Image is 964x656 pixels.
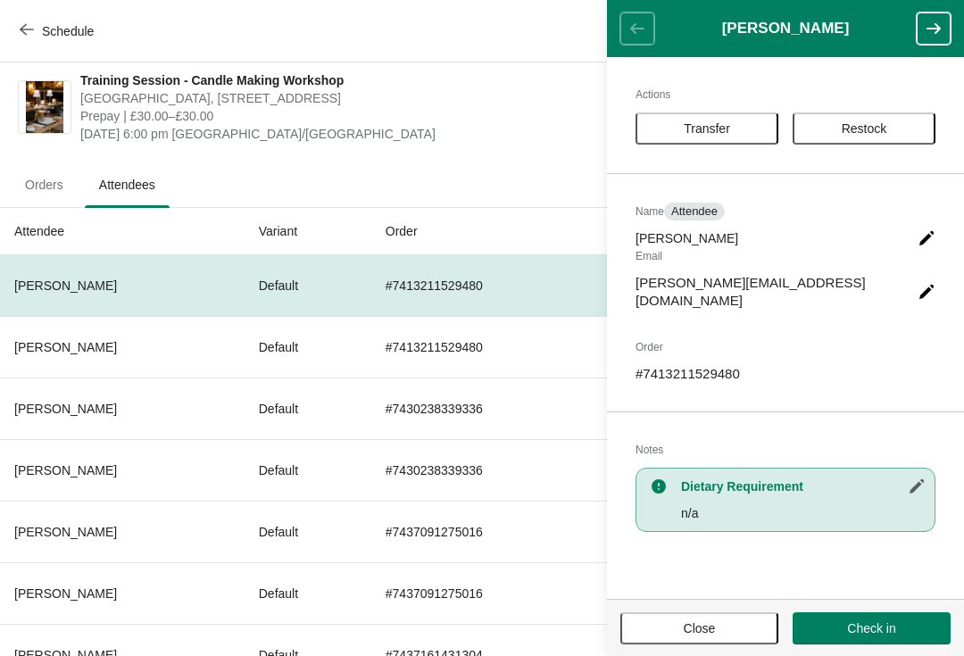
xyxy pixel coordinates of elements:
[14,463,117,477] span: [PERSON_NAME]
[245,439,371,501] td: Default
[654,20,917,37] h1: [PERSON_NAME]
[245,208,371,255] th: Variant
[245,316,371,378] td: Default
[684,621,716,635] span: Close
[371,255,605,316] td: # 7413211529480
[80,89,627,107] span: [GEOGRAPHIC_DATA], [STREET_ADDRESS]
[85,169,170,201] span: Attendees
[11,169,78,201] span: Orders
[245,562,371,624] td: Default
[636,247,935,265] h2: Email
[245,378,371,439] td: Default
[371,439,605,501] td: # 7430238339336
[636,112,778,145] button: Transfer
[14,586,117,601] span: [PERSON_NAME]
[847,621,895,635] span: Check in
[245,501,371,562] td: Default
[793,112,935,145] button: Restock
[842,121,887,136] span: Restock
[14,402,117,416] span: [PERSON_NAME]
[620,612,778,644] button: Close
[793,612,951,644] button: Check in
[681,477,926,495] h3: Dietary Requirement
[671,204,718,219] span: Attendee
[371,208,605,255] th: Order
[80,125,627,143] span: [DATE] 6:00 pm [GEOGRAPHIC_DATA]/[GEOGRAPHIC_DATA]
[26,81,63,133] img: Training Session - Candle Making Workshop
[636,441,935,459] h2: Notes
[42,24,94,38] span: Schedule
[636,274,909,310] span: [PERSON_NAME][EMAIL_ADDRESS][DOMAIN_NAME]
[371,562,605,624] td: # 7437091275016
[9,15,108,47] button: Schedule
[605,208,877,255] th: Check in/out
[371,378,605,439] td: # 7430238339336
[80,107,627,125] span: Prepay | £30.00–£30.00
[14,525,117,539] span: [PERSON_NAME]
[636,338,935,356] h2: Order
[14,278,117,293] span: [PERSON_NAME]
[636,365,935,383] p: # 7413211529480
[636,203,935,220] h2: Name
[245,255,371,316] td: Default
[636,86,935,104] h2: Actions
[636,229,909,247] span: [PERSON_NAME]
[371,501,605,562] td: # 7437091275016
[681,504,926,522] p: n/a
[684,121,730,136] span: Transfer
[371,316,605,378] td: # 7413211529480
[80,71,627,89] span: Training Session - Candle Making Workshop
[14,340,117,354] span: [PERSON_NAME]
